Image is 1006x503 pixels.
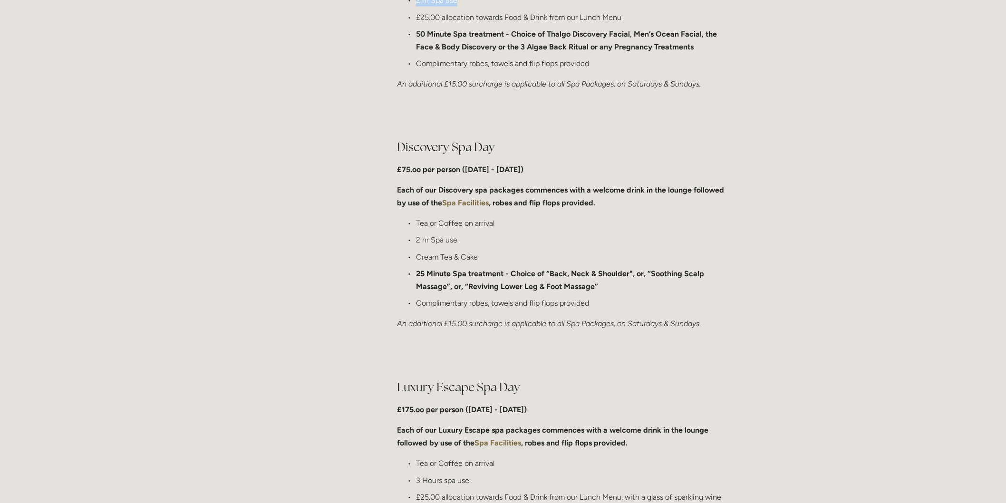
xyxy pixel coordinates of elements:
strong: 50 Minute Spa treatment - Choice of Thalgo Discovery Facial, Men’s Ocean Facial, the Face & Body ... [416,29,719,51]
h2: Discovery Spa Day [397,139,730,156]
p: 3 Hours spa use [416,474,730,487]
strong: £75.oo per person ([DATE] - [DATE]) [397,165,523,174]
strong: 25 Minute Spa treatment - Choice of “Back, Neck & Shoulder", or, “Soothing Scalp Massage”, or, “R... [416,270,706,291]
p: £25.00 allocation towards Food & Drink from our Lunch Menu [416,11,730,24]
strong: Each of our Luxury Escape spa packages commences with a welcome drink in the lounge followed by u... [397,426,710,448]
p: Tea or Coffee on arrival [416,457,730,470]
em: An additional £15.00 surcharge is applicable to all Spa Packages, on Saturdays & Sundays. [397,79,701,88]
p: 2 hr Spa use [416,234,730,247]
strong: , robes and flip flops provided. [521,439,628,448]
a: Spa Facilities [474,439,521,448]
strong: £175.oo per person ([DATE] - [DATE]) [397,406,527,415]
strong: , robes and flip flops provided. [489,199,595,208]
p: Complimentary robes, towels and flip flops provided [416,57,730,70]
a: Spa Facilities [442,199,489,208]
p: Tea or Coffee on arrival [416,217,730,230]
p: Complimentary robes, towels and flip flops provided [416,297,730,310]
h2: Luxury Escape Spa Day [397,379,730,396]
strong: Each of our Discovery spa packages commences with a welcome drink in the lounge followed by use o... [397,186,726,208]
p: Cream Tea & Cake [416,251,730,264]
em: An additional £15.00 surcharge is applicable to all Spa Packages, on Saturdays & Sundays. [397,319,701,329]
